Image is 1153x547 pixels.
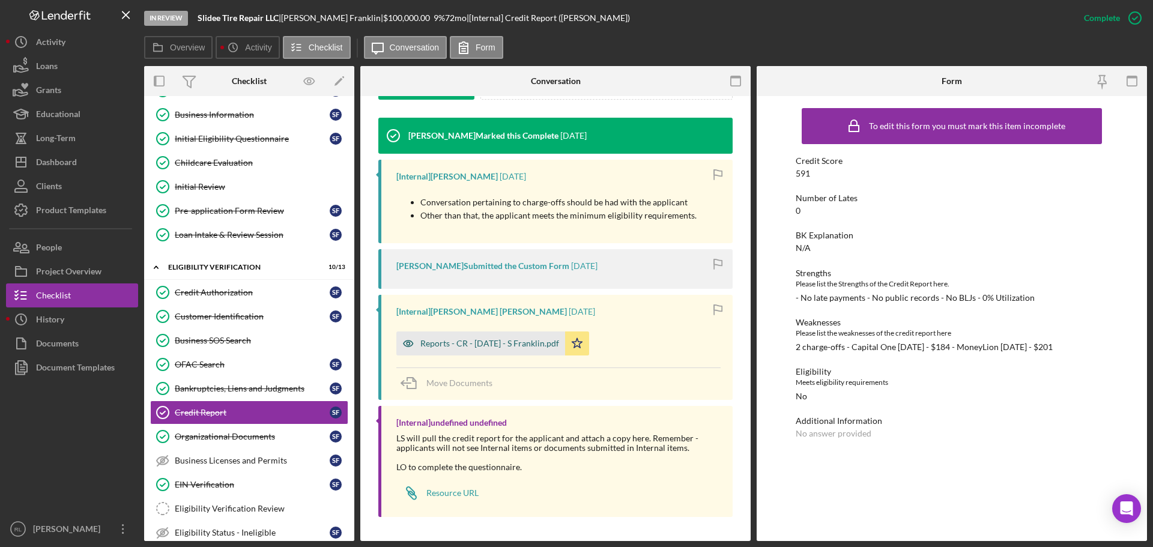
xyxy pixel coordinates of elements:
a: EIN VerificationSF [150,473,348,497]
div: [PERSON_NAME] [30,517,108,544]
div: [PERSON_NAME] Submitted the Custom Form [396,261,569,271]
button: Overview [144,36,213,59]
div: To edit this form you must mark this item incomplete [869,121,1065,131]
div: Conversation [531,76,581,86]
button: History [6,307,138,331]
a: Document Templates [6,355,138,379]
div: Eligibility Verification Review [175,504,348,513]
button: Clients [6,174,138,198]
button: Educational [6,102,138,126]
button: Grants [6,78,138,102]
div: Complete [1084,6,1120,30]
div: Pre-application Form Review [175,206,330,216]
a: Eligibility Status - IneligibleSF [150,521,348,545]
div: S F [330,358,342,370]
div: Resource URL [426,488,479,498]
div: S F [330,286,342,298]
div: Grants [36,78,61,105]
button: Conversation [364,36,447,59]
button: Loans [6,54,138,78]
button: Reports - CR - [DATE] - S Franklin.pdf [396,331,589,355]
button: Product Templates [6,198,138,222]
div: Credit Report [175,408,330,417]
div: [Internal] [PERSON_NAME] [396,172,498,181]
button: Documents [6,331,138,355]
div: [PERSON_NAME] Franklin | [281,13,383,23]
div: Project Overview [36,259,101,286]
div: 2 charge-offs - Capital One [DATE] - $184 - MoneyLion [DATE] - $201 [796,342,1053,352]
div: 10 / 13 [324,264,345,271]
div: Checklist [36,283,71,310]
a: Business SOS Search [150,328,348,352]
div: Credit Score [796,156,1108,166]
div: Loans [36,54,58,81]
div: OFAC Search [175,360,330,369]
div: Checklist [232,76,267,86]
div: S F [330,455,342,467]
button: Activity [6,30,138,54]
div: Number of Lates [796,193,1108,203]
button: RL[PERSON_NAME] [6,517,138,541]
div: Loan Intake & Review Session [175,230,330,240]
div: S F [330,527,342,539]
div: | [Internal] Credit Report ([PERSON_NAME]) [467,13,630,23]
div: Business Licenses and Permits [175,456,330,465]
time: 2025-08-13 20:39 [569,307,595,316]
button: Activity [216,36,279,59]
div: Product Templates [36,198,106,225]
div: S F [330,133,342,145]
div: Business Information [175,110,330,119]
div: 72 mo [445,13,467,23]
button: Move Documents [396,368,504,398]
button: Long-Term [6,126,138,150]
div: LO to complete the questionnaire. [396,462,721,472]
span: Move Documents [426,378,492,388]
div: S F [330,382,342,394]
div: Weaknesses [796,318,1108,327]
a: Bankruptcies, Liens and JudgmentsSF [150,376,348,400]
div: Documents [36,331,79,358]
label: Overview [170,43,205,52]
time: 2025-08-14 21:02 [500,172,526,181]
div: Please list the Strengths of the Credit Report here. [796,278,1108,290]
a: Initial Review [150,175,348,199]
a: Childcare Evaluation [150,151,348,175]
div: Reports - CR - [DATE] - S Franklin.pdf [420,339,559,348]
a: Customer IdentificationSF [150,304,348,328]
button: Project Overview [6,259,138,283]
div: Clients [36,174,62,201]
div: Educational [36,102,80,129]
button: Complete [1072,6,1147,30]
label: Conversation [390,43,440,52]
button: Checklist [6,283,138,307]
div: Credit Authorization [175,288,330,297]
p: Conversation pertaining to charge-offs should be had with the applicant [420,196,697,209]
div: Organizational Documents [175,432,330,441]
button: People [6,235,138,259]
div: Initial Review [175,182,348,192]
div: Dashboard [36,150,77,177]
div: 9 % [434,13,445,23]
div: No answer provided [796,429,871,438]
text: RL [14,526,22,533]
a: Business InformationSF [150,103,348,127]
p: Other than that, the applicant meets the minimum eligibility requirements. [420,209,697,222]
div: EIN Verification [175,480,330,489]
div: Please list the weaknesses of the credit report here [796,327,1108,339]
time: 2025-08-14 21:02 [560,131,587,141]
div: [Internal] [PERSON_NAME] [PERSON_NAME] [396,307,567,316]
time: 2025-08-14 21:02 [571,261,598,271]
a: Resource URL [396,481,479,505]
a: OFAC SearchSF [150,352,348,376]
div: S F [330,205,342,217]
a: Pre-application Form ReviewSF [150,199,348,223]
div: S F [330,310,342,322]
